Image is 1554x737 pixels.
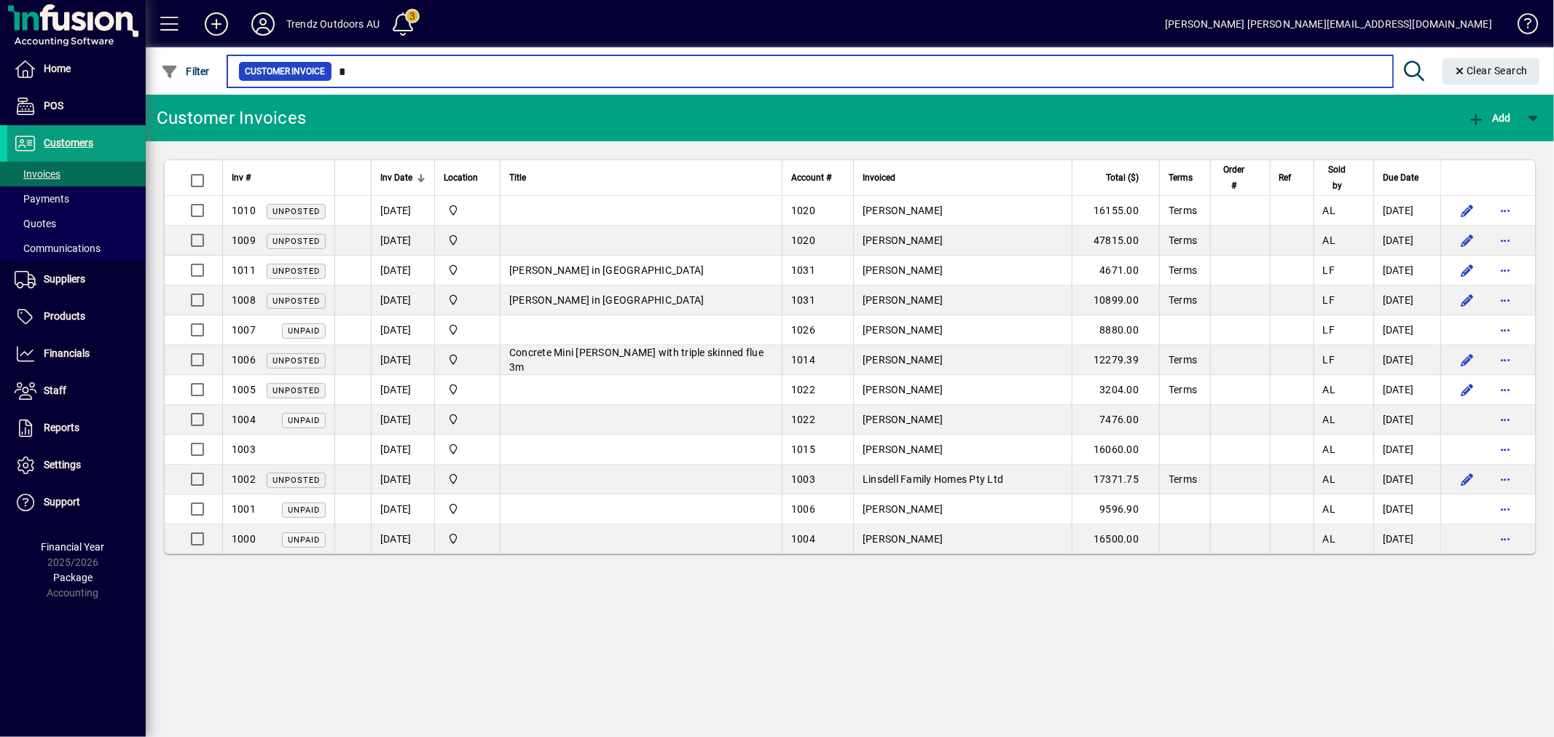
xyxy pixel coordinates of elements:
[371,315,434,345] td: [DATE]
[863,533,943,545] span: [PERSON_NAME]
[1220,162,1248,194] span: Order #
[863,234,943,246] span: [PERSON_NAME]
[44,100,63,111] span: POS
[44,63,71,74] span: Home
[863,473,1003,485] span: Linsdell Family Homes Pty Ltd
[863,205,943,216] span: [PERSON_NAME]
[863,354,943,366] span: [PERSON_NAME]
[1507,3,1536,50] a: Knowledge Base
[509,170,526,186] span: Title
[1072,375,1159,405] td: 3204.00
[1169,294,1197,306] span: Terms
[1373,524,1440,553] td: [DATE]
[1456,468,1479,491] button: Edit
[1494,229,1517,252] button: More options
[1323,234,1336,246] span: AL
[1072,435,1159,465] td: 16060.00
[1323,205,1336,216] span: AL
[1373,345,1440,375] td: [DATE]
[15,218,56,229] span: Quotes
[444,292,491,308] span: Central
[1373,315,1440,345] td: [DATE]
[444,501,491,517] span: Central
[791,170,831,186] span: Account #
[1072,494,1159,524] td: 9596.90
[1323,533,1336,545] span: AL
[1323,162,1351,194] span: Sold by
[1456,378,1479,401] button: Edit
[791,503,815,515] span: 1006
[7,88,146,125] a: POS
[157,106,306,130] div: Customer Invoices
[1169,234,1197,246] span: Terms
[7,261,146,298] a: Suppliers
[44,459,81,470] span: Settings
[1072,465,1159,494] td: 17371.75
[288,326,320,336] span: Unpaid
[7,410,146,446] a: Reports
[1279,170,1292,186] span: Ref
[7,299,146,335] a: Products
[44,347,90,359] span: Financials
[272,296,320,306] span: Unposted
[444,441,491,457] span: Central
[44,496,80,508] span: Support
[232,170,326,186] div: Inv #
[1323,162,1365,194] div: Sold by
[1169,205,1197,216] span: Terms
[7,336,146,372] a: Financials
[444,232,491,248] span: Central
[371,405,434,435] td: [DATE]
[1373,405,1440,435] td: [DATE]
[1456,259,1479,282] button: Edit
[1454,65,1529,76] span: Clear Search
[1383,170,1432,186] div: Due Date
[1494,438,1517,461] button: More options
[157,58,213,84] button: Filter
[53,572,93,583] span: Package
[863,414,943,425] span: [PERSON_NAME]
[232,324,256,336] span: 1007
[371,345,434,375] td: [DATE]
[15,193,69,205] span: Payments
[1494,497,1517,521] button: More options
[240,11,286,37] button: Profile
[1106,170,1139,186] span: Total ($)
[863,170,1063,186] div: Invoiced
[1494,348,1517,371] button: More options
[232,503,256,515] span: 1001
[1323,384,1336,395] span: AL
[371,285,434,315] td: [DATE]
[444,170,478,186] span: Location
[288,416,320,425] span: Unpaid
[232,294,256,306] span: 1008
[444,531,491,547] span: Central
[863,294,943,306] span: [PERSON_NAME]
[1169,473,1197,485] span: Terms
[371,524,434,553] td: [DATE]
[791,324,815,336] span: 1026
[371,196,434,226] td: [DATE]
[444,352,491,368] span: Central
[444,471,491,487] span: Central
[7,51,146,87] a: Home
[1383,170,1418,186] span: Due Date
[15,168,60,180] span: Invoices
[1323,503,1336,515] span: AL
[1323,294,1335,306] span: LF
[444,170,491,186] div: Location
[1323,473,1336,485] span: AL
[161,66,210,77] span: Filter
[1220,162,1261,194] div: Order #
[1072,405,1159,435] td: 7476.00
[272,476,320,485] span: Unposted
[44,422,79,433] span: Reports
[1494,259,1517,282] button: More options
[1443,58,1540,84] button: Clear
[1456,229,1479,252] button: Edit
[444,202,491,218] span: Central
[509,264,705,276] span: [PERSON_NAME] in [GEOGRAPHIC_DATA]
[272,267,320,276] span: Unposted
[44,137,93,149] span: Customers
[444,411,491,427] span: Central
